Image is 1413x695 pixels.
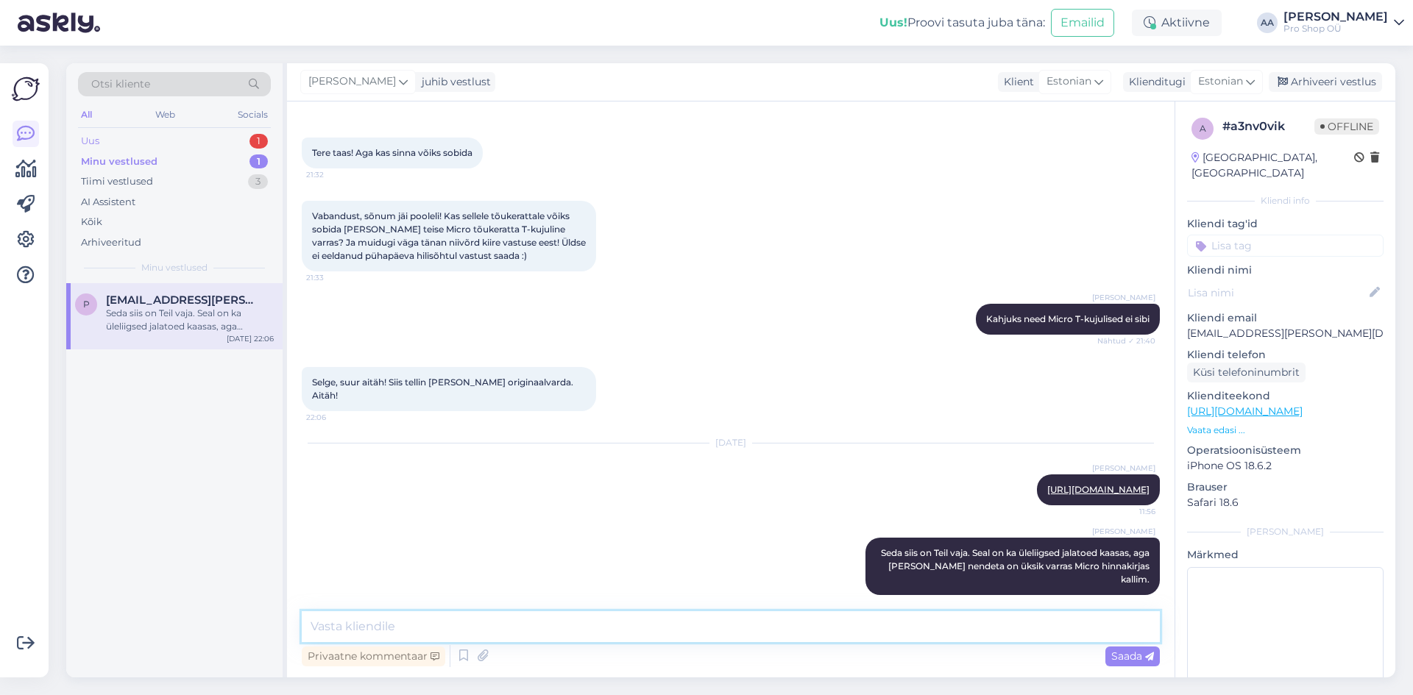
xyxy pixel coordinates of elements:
[1187,480,1384,495] p: Brauser
[1187,347,1384,363] p: Kliendi telefon
[235,105,271,124] div: Socials
[81,195,135,210] div: AI Assistent
[1187,404,1303,418] a: [URL][DOMAIN_NAME]
[1257,13,1278,33] div: AA
[416,74,491,90] div: juhib vestlust
[1283,23,1388,35] div: Pro Shop OÜ
[1187,443,1384,458] p: Operatsioonisüsteem
[308,74,396,90] span: [PERSON_NAME]
[1187,458,1384,474] p: iPhone OS 18.6.2
[1198,74,1243,90] span: Estonian
[141,261,208,274] span: Minu vestlused
[1051,9,1114,37] button: Emailid
[106,307,274,333] div: Seda siis on Teil vaja. Seal on ka üleliigsed jalatoed kaasas, aga [PERSON_NAME] nendeta on üksik...
[83,299,90,310] span: P
[1187,263,1384,278] p: Kliendi nimi
[1111,649,1154,663] span: Saada
[881,547,1152,585] span: Seda siis on Teil vaja. Seal on ka üleliigsed jalatoed kaasas, aga [PERSON_NAME] nendeta on üksik...
[306,272,361,283] span: 21:33
[1188,285,1367,301] input: Lisa nimi
[1092,526,1155,537] span: [PERSON_NAME]
[1187,235,1384,257] input: Lisa tag
[998,74,1034,90] div: Klient
[879,15,907,29] b: Uus!
[1187,363,1306,382] div: Küsi telefoninumbrit
[1092,292,1155,303] span: [PERSON_NAME]
[306,412,361,423] span: 22:06
[106,293,259,307] span: Piret.miller@gmail.com
[227,333,274,344] div: [DATE] 22:06
[81,134,99,149] div: Uus
[1191,150,1354,181] div: [GEOGRAPHIC_DATA], [GEOGRAPHIC_DATA]
[78,105,95,124] div: All
[1132,10,1222,36] div: Aktiivne
[81,174,153,189] div: Tiimi vestlused
[1187,547,1384,563] p: Märkmed
[1283,11,1388,23] div: [PERSON_NAME]
[1187,326,1384,341] p: [EMAIL_ADDRESS][PERSON_NAME][DOMAIN_NAME]
[879,14,1045,32] div: Proovi tasuta juba täna:
[1187,194,1384,207] div: Kliendi info
[1187,388,1384,404] p: Klienditeekond
[1187,424,1384,437] p: Vaata edasi ...
[81,154,157,169] div: Minu vestlused
[1097,335,1155,346] span: Nähtud ✓ 21:40
[1187,216,1384,232] p: Kliendi tag'id
[1123,74,1186,90] div: Klienditugi
[81,215,102,229] div: Kõik
[312,377,576,401] span: Selge, suur aitäh! Siis tellin [PERSON_NAME] originaalvarda. Aitäh!
[1187,525,1384,538] div: [PERSON_NAME]
[249,154,268,169] div: 1
[248,174,268,189] div: 3
[1269,72,1382,92] div: Arhiveeri vestlus
[312,147,472,158] span: Tere taas! Aga kas sinna võiks sobida
[1222,118,1314,135] div: # a3nv0vik
[312,210,588,261] span: Vabandust, sõnum jäi pooleli! Kas sellele tõukerattale võiks sobida [PERSON_NAME] teise Micro tõu...
[1047,74,1091,90] span: Estonian
[1100,506,1155,517] span: 11:56
[91,76,150,92] span: Otsi kliente
[249,134,268,149] div: 1
[1200,123,1206,134] span: a
[1100,596,1155,607] span: 11:57
[1314,118,1379,135] span: Offline
[12,75,40,103] img: Askly Logo
[302,436,1160,449] div: [DATE]
[986,313,1150,324] span: Kahjuks need Micro T-kujulised ei sibi
[302,646,445,666] div: Privaatne kommentaar
[81,235,141,250] div: Arhiveeritud
[306,169,361,180] span: 21:32
[1092,463,1155,474] span: [PERSON_NAME]
[1047,484,1150,495] a: [URL][DOMAIN_NAME]
[152,105,178,124] div: Web
[1187,310,1384,326] p: Kliendi email
[1187,495,1384,510] p: Safari 18.6
[1283,11,1404,35] a: [PERSON_NAME]Pro Shop OÜ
